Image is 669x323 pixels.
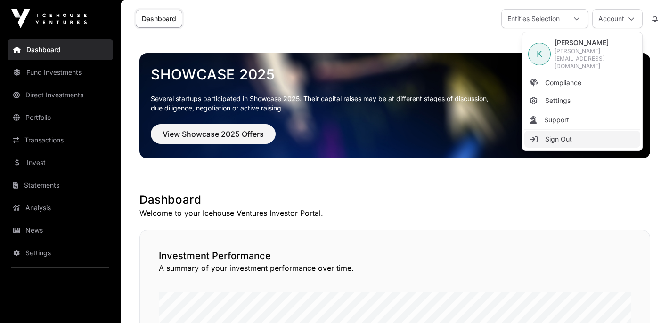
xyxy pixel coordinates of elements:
[8,175,113,196] a: Statements
[524,111,640,128] li: Support
[8,220,113,241] a: News
[136,10,182,28] a: Dashboard
[8,197,113,218] a: Analysis
[151,94,639,113] p: Several startups participated in Showcase 2025. Their capital raises may be at different stages o...
[524,74,640,91] a: Compliance
[8,85,113,105] a: Direct Investments
[545,78,581,87] span: Compliance
[8,107,113,128] a: Portfolio
[159,262,631,274] p: A summary of your investment performance over time.
[151,134,276,143] a: View Showcase 2025 Offers
[163,128,264,140] span: View Showcase 2025 Offers
[537,47,542,61] span: K
[139,192,650,207] h1: Dashboard
[139,53,650,158] img: Showcase 2025
[555,47,636,70] span: [PERSON_NAME][EMAIL_ADDRESS][DOMAIN_NAME]
[544,115,569,125] span: Support
[159,249,631,262] h2: Investment Performance
[151,124,276,144] button: View Showcase 2025 Offers
[555,38,636,47] span: [PERSON_NAME]
[8,243,113,263] a: Settings
[139,207,650,219] p: Welcome to your Icehouse Ventures Investor Portal.
[502,10,565,28] div: Entities Selection
[622,278,669,323] iframe: Chat Widget
[592,9,643,28] button: Account
[524,92,640,109] a: Settings
[8,39,113,60] a: Dashboard
[8,152,113,173] a: Invest
[8,130,113,150] a: Transactions
[151,66,639,83] a: Showcase 2025
[8,62,113,83] a: Fund Investments
[524,131,640,148] li: Sign Out
[545,134,572,144] span: Sign Out
[11,9,87,28] img: Icehouse Ventures Logo
[545,96,571,105] span: Settings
